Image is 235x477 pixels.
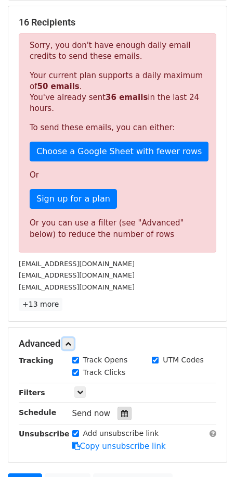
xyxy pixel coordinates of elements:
[83,355,128,366] label: Track Opens
[19,271,135,279] small: [EMAIL_ADDRESS][DOMAIN_NAME]
[30,40,205,62] p: Sorry, you don't have enough daily email credits to send these emails.
[83,428,159,439] label: Add unsubscribe link
[30,217,205,241] div: Or you can use a filter (see "Advanced" below) to reduce the number of rows
[19,298,62,311] a: +13 more
[106,93,148,102] strong: 36 emails
[72,409,111,418] span: Send now
[30,142,208,161] a: Choose a Google Sheet with fewer rows
[163,355,203,366] label: UTM Codes
[30,122,205,133] p: To send these emails, you can either:
[19,356,54,365] strong: Tracking
[19,283,135,291] small: [EMAIL_ADDRESS][DOMAIN_NAME]
[19,408,56,417] strong: Schedule
[19,17,216,28] h5: 16 Recipients
[72,442,166,451] a: Copy unsubscribe link
[183,427,235,477] iframe: Chat Widget
[37,82,79,91] strong: 50 emails
[19,388,45,397] strong: Filters
[83,367,126,378] label: Track Clicks
[19,338,216,349] h5: Advanced
[30,189,117,209] a: Sign up for a plan
[30,170,205,181] p: Or
[19,260,135,268] small: [EMAIL_ADDRESS][DOMAIN_NAME]
[19,430,70,438] strong: Unsubscribe
[30,70,205,114] p: Your current plan supports a daily maximum of . You've already sent in the last 24 hours.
